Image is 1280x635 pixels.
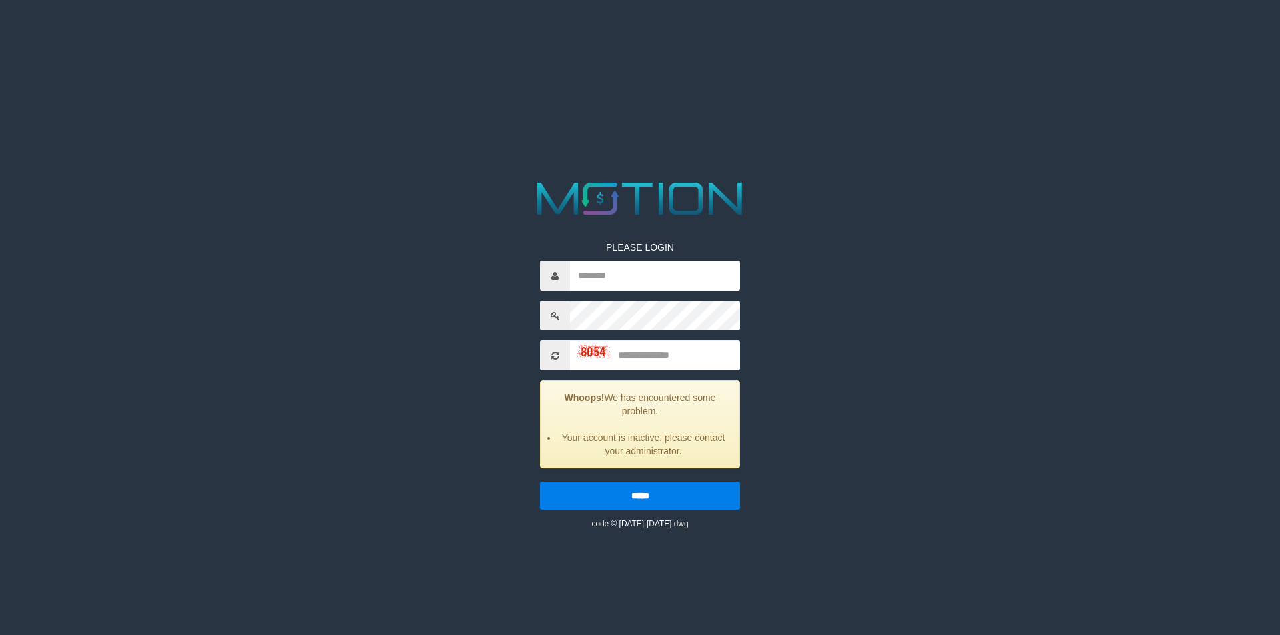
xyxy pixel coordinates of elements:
img: captcha [577,345,610,358]
p: PLEASE LOGIN [540,241,740,254]
strong: Whoops! [565,392,605,403]
li: Your account is inactive, please contact your administrator. [557,431,729,458]
div: We has encountered some problem. [540,380,740,468]
img: MOTION_logo.png [528,177,752,221]
small: code © [DATE]-[DATE] dwg [591,519,688,528]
